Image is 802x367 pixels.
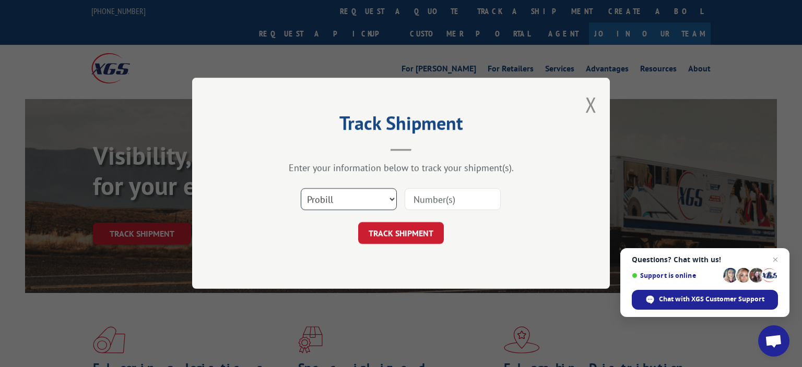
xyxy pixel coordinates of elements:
[659,295,764,304] span: Chat with XGS Customer Support
[769,253,782,266] span: Close chat
[632,255,778,264] span: Questions? Chat with us!
[405,189,501,211] input: Number(s)
[585,91,597,118] button: Close modal
[244,116,558,136] h2: Track Shipment
[244,162,558,174] div: Enter your information below to track your shipment(s).
[632,290,778,310] div: Chat with XGS Customer Support
[758,325,789,357] div: Open chat
[632,272,720,279] span: Support is online
[358,223,444,244] button: TRACK SHIPMENT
